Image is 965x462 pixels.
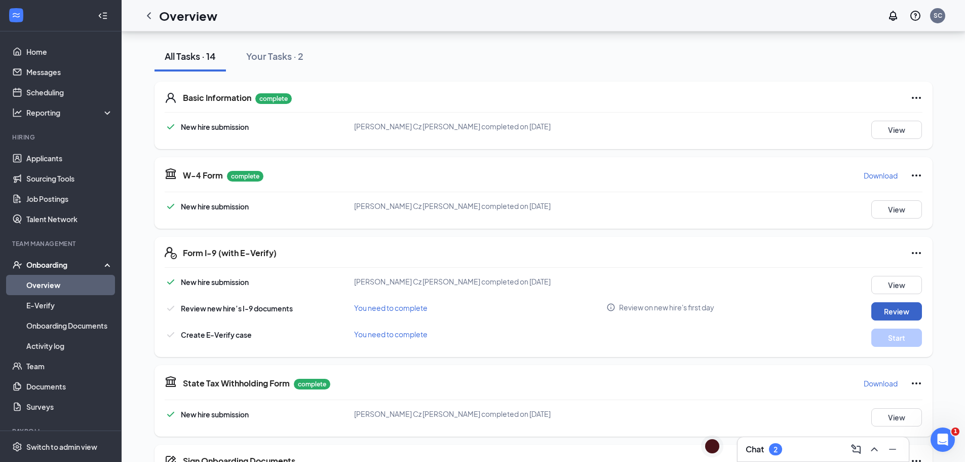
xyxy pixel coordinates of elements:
[886,443,899,455] svg: Minimize
[165,302,177,314] svg: Checkmark
[871,302,922,321] button: Review
[181,122,249,131] span: New hire submission
[26,442,97,452] div: Switch to admin view
[143,10,155,22] svg: ChevronLeft
[26,295,113,315] a: E-Verify
[868,443,880,455] svg: ChevronUp
[910,92,922,104] svg: Ellipses
[866,441,882,457] button: ChevronUp
[165,167,177,180] svg: TaxGovernmentIcon
[774,445,778,454] div: 2
[931,428,955,452] iframe: Intercom live chat
[12,442,22,452] svg: Settings
[227,171,263,182] p: complete
[165,276,177,288] svg: Checkmark
[884,441,901,457] button: Minimize
[98,11,108,21] svg: Collapse
[910,377,922,389] svg: Ellipses
[165,200,177,212] svg: Checkmark
[181,202,249,211] span: New hire submission
[165,408,177,420] svg: Checkmark
[26,82,113,102] a: Scheduling
[26,376,113,397] a: Documents
[871,276,922,294] button: View
[183,247,277,259] h5: Form I-9 (with E-Verify)
[354,277,551,286] span: [PERSON_NAME] Cz [PERSON_NAME] completed on [DATE]
[871,121,922,139] button: View
[26,315,113,336] a: Onboarding Documents
[26,397,113,417] a: Surveys
[181,304,293,313] span: Review new hire’s I-9 documents
[26,209,113,229] a: Talent Network
[183,92,251,103] h5: Basic Information
[848,441,864,457] button: ComposeMessage
[26,168,113,189] a: Sourcing Tools
[12,133,111,141] div: Hiring
[26,356,113,376] a: Team
[181,410,249,419] span: New hire submission
[871,408,922,427] button: View
[951,428,959,436] span: 1
[910,169,922,182] svg: Ellipses
[12,427,111,436] div: Payroll
[181,277,249,287] span: New hire submission
[165,329,177,341] svg: Checkmark
[26,148,113,168] a: Applicants
[26,275,113,295] a: Overview
[183,170,223,181] h5: W-4 Form
[12,260,22,270] svg: UserCheck
[255,93,292,104] p: complete
[26,62,113,82] a: Messages
[746,444,764,455] h3: Chat
[165,50,216,62] div: All Tasks · 14
[12,108,22,118] svg: Analysis
[354,330,428,339] span: You need to complete
[294,379,330,389] p: complete
[863,375,898,392] button: Download
[887,10,899,22] svg: Notifications
[909,10,921,22] svg: QuestionInfo
[864,378,898,388] p: Download
[863,167,898,184] button: Download
[159,7,217,24] h1: Overview
[26,336,113,356] a: Activity log
[165,121,177,133] svg: Checkmark
[26,42,113,62] a: Home
[26,260,104,270] div: Onboarding
[619,302,714,312] span: Review on new hire's first day
[850,443,862,455] svg: ComposeMessage
[934,11,942,20] div: SC
[165,247,177,259] svg: FormI9EVerifyIcon
[354,122,551,131] span: [PERSON_NAME] Cz [PERSON_NAME] completed on [DATE]
[354,409,551,418] span: [PERSON_NAME] Cz [PERSON_NAME] completed on [DATE]
[871,329,922,347] button: Start
[11,10,21,20] svg: WorkstreamLogo
[246,50,303,62] div: Your Tasks · 2
[165,92,177,104] svg: User
[354,303,428,312] span: You need to complete
[864,170,898,181] p: Download
[606,303,615,312] svg: Info
[910,247,922,259] svg: Ellipses
[183,378,290,389] h5: State Tax Withholding Form
[26,108,113,118] div: Reporting
[26,189,113,209] a: Job Postings
[354,201,551,210] span: [PERSON_NAME] Cz [PERSON_NAME] completed on [DATE]
[181,330,252,339] span: Create E-Verify case
[871,200,922,219] button: View
[12,239,111,248] div: Team Management
[165,375,177,387] svg: TaxGovernmentIcon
